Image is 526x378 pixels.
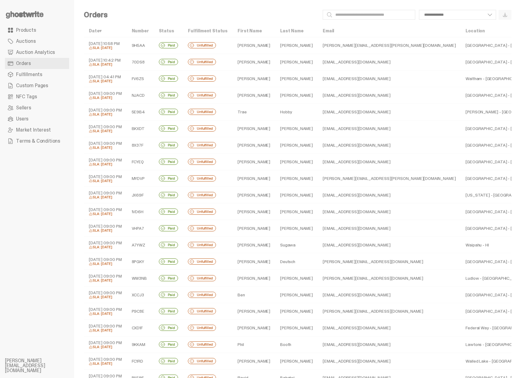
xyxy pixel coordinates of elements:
[127,220,154,237] td: VHPA7
[5,136,69,147] a: Terms & Conditions
[318,54,461,70] td: [EMAIL_ADDRESS][DOMAIN_NAME]
[188,159,216,165] div: Unfulfilled
[84,153,127,170] td: [DATE] 09:00 PM
[275,319,318,336] td: [PERSON_NAME]
[84,287,127,303] td: [DATE] 09:00 PM
[318,25,461,37] th: Email
[16,94,37,99] span: NFC Tags
[188,192,216,198] div: Unfulfilled
[127,120,154,137] td: BKXDT
[89,46,122,50] div: SLA: [DATE]
[16,139,60,144] span: Terms & Conditions
[159,42,178,48] div: Paid
[188,325,216,331] div: Unfulfilled
[233,270,275,287] td: [PERSON_NAME]
[159,275,178,281] div: Paid
[89,362,122,366] div: SLA: [DATE]
[318,37,461,54] td: [PERSON_NAME][EMAIL_ADDRESS][PERSON_NAME][DOMAIN_NAME]
[127,287,154,303] td: XCCJ3
[188,75,216,82] div: Unfulfilled
[159,242,178,248] div: Paid
[233,120,275,137] td: [PERSON_NAME]
[159,109,178,115] div: Paid
[318,104,461,120] td: [EMAIL_ADDRESS][DOMAIN_NAME]
[188,242,216,248] div: Unfulfilled
[188,175,216,181] div: Unfulfilled
[275,270,318,287] td: [PERSON_NAME]
[159,225,178,231] div: Paid
[127,87,154,104] td: NJACD
[16,105,31,110] span: Sellers
[233,253,275,270] td: [PERSON_NAME]
[275,353,318,369] td: [PERSON_NAME]
[188,292,216,298] div: Unfulfilled
[318,70,461,87] td: [EMAIL_ADDRESS][DOMAIN_NAME]
[84,11,108,18] h4: Orders
[275,253,318,270] td: Deutsch
[188,42,216,48] div: Unfulfilled
[84,104,127,120] td: [DATE] 09:00 PM
[159,192,178,198] div: Paid
[318,287,461,303] td: [EMAIL_ADDRESS][DOMAIN_NAME]
[159,308,178,314] div: Paid
[99,28,101,34] span: ▾
[16,72,42,77] span: Fulfillments
[5,113,69,124] a: Users
[89,162,122,166] div: SLA: [DATE]
[159,258,178,265] div: Paid
[89,328,122,332] div: SLA: [DATE]
[84,120,127,137] td: [DATE] 09:00 PM
[159,325,178,331] div: Paid
[233,137,275,153] td: [PERSON_NAME]
[188,59,216,65] div: Unfulfilled
[84,170,127,187] td: [DATE] 09:00 PM
[233,319,275,336] td: [PERSON_NAME]
[84,37,127,54] td: [DATE] 10:58 PM
[5,58,69,69] a: Orders
[275,203,318,220] td: [PERSON_NAME]
[318,319,461,336] td: [EMAIL_ADDRESS][DOMAIN_NAME]
[159,59,178,65] div: Paid
[127,336,154,353] td: 9KKAM
[318,303,461,320] td: [PERSON_NAME][EMAIL_ADDRESS][DOMAIN_NAME]
[127,203,154,220] td: 1VD6H
[127,170,154,187] td: MYDVP
[5,47,69,58] a: Auction Analytics
[188,308,216,314] div: Unfulfilled
[275,187,318,203] td: [PERSON_NAME]
[233,187,275,203] td: [PERSON_NAME]
[127,253,154,270] td: 8PGKY
[159,92,178,98] div: Paid
[188,341,216,348] div: Unfulfilled
[188,358,216,364] div: Unfulfilled
[84,303,127,320] td: [DATE] 09:00 PM
[127,70,154,87] td: FV6Z5
[233,153,275,170] td: [PERSON_NAME]
[84,137,127,153] td: [DATE] 09:00 PM
[127,25,154,37] th: Number
[188,209,216,215] div: Unfulfilled
[275,287,318,303] td: [PERSON_NAME]
[275,170,318,187] td: [PERSON_NAME]
[89,96,122,100] div: SLA: [DATE]
[275,104,318,120] td: Hobby
[188,92,216,98] div: Unfulfilled
[159,341,178,348] div: Paid
[275,303,318,320] td: [PERSON_NAME]
[89,278,122,282] div: SLA: [DATE]
[84,187,127,203] td: [DATE] 09:00 PM
[159,159,178,165] div: Paid
[89,262,122,266] div: SLA: [DATE]
[318,353,461,369] td: [EMAIL_ADDRESS][DOMAIN_NAME]
[233,170,275,187] td: [PERSON_NAME]
[127,270,154,287] td: WW3NB
[275,87,318,104] td: [PERSON_NAME]
[318,336,461,353] td: [EMAIL_ADDRESS][DOMAIN_NAME]
[89,179,122,183] div: SLA: [DATE]
[5,80,69,91] a: Custom Pages
[233,353,275,369] td: [PERSON_NAME]
[84,87,127,104] td: [DATE] 09:00 PM
[318,87,461,104] td: [EMAIL_ADDRESS][DOMAIN_NAME]
[16,61,31,66] span: Orders
[233,104,275,120] td: Trae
